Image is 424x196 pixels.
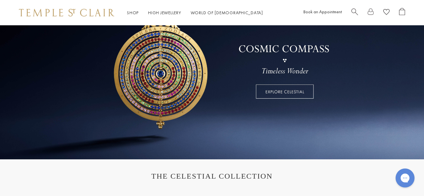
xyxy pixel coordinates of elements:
[351,8,358,18] a: Search
[19,9,114,16] img: Temple St. Clair
[148,10,181,15] a: High JewelleryHigh Jewellery
[127,9,263,17] nav: Main navigation
[383,8,390,18] a: View Wishlist
[399,8,405,18] a: Open Shopping Bag
[127,10,139,15] a: ShopShop
[25,172,399,181] h1: THE CELESTIAL COLLECTION
[191,10,263,15] a: World of [DEMOGRAPHIC_DATA]World of [DEMOGRAPHIC_DATA]
[392,166,418,190] iframe: Gorgias live chat messenger
[303,9,342,15] a: Book an Appointment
